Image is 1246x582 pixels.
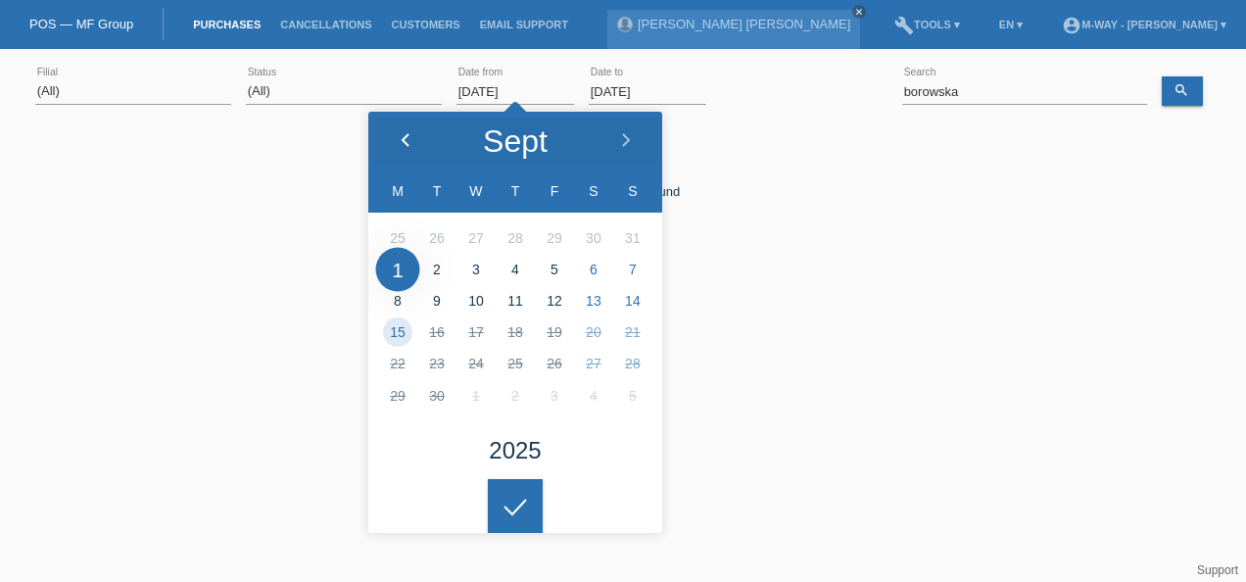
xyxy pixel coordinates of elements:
a: search [1162,76,1203,106]
a: account_circlem-way - [PERSON_NAME] ▾ [1052,19,1236,30]
i: account_circle [1062,16,1081,35]
a: Cancellations [270,19,381,30]
i: search [1174,82,1189,98]
a: Customers [382,19,470,30]
a: [PERSON_NAME] [PERSON_NAME] [638,17,850,31]
i: build [894,16,914,35]
a: buildTools ▾ [885,19,970,30]
a: Purchases [183,19,270,30]
div: 2025 [489,439,541,462]
div: No purchases found [35,155,1211,199]
a: Support [1197,563,1238,577]
a: Email Support [470,19,578,30]
div: Sept [483,125,548,157]
i: close [854,7,864,17]
a: EN ▾ [989,19,1032,30]
a: POS — MF Group [29,17,133,31]
a: close [852,5,866,19]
